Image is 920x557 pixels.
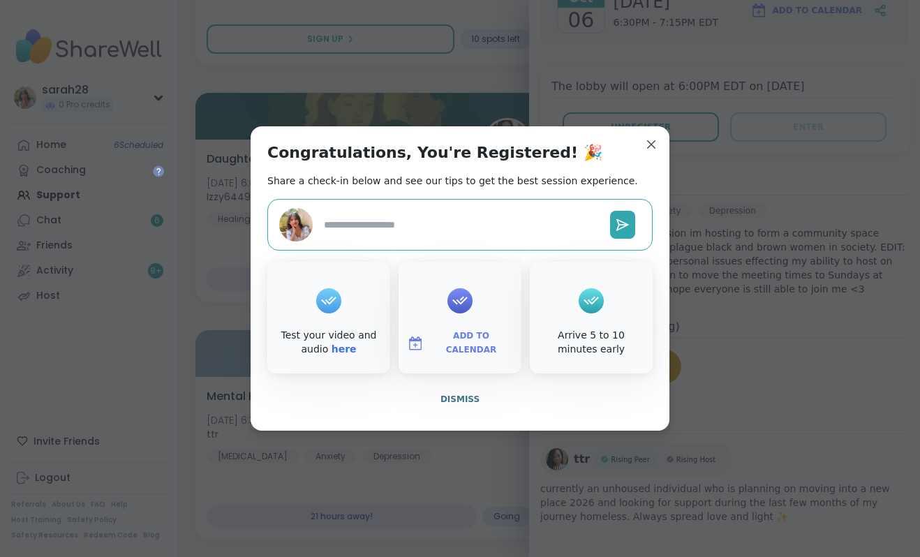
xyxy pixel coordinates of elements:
[267,143,602,163] h1: Congratulations, You're Registered! 🎉
[332,343,357,355] a: here
[440,394,480,404] span: Dismiss
[153,165,164,177] iframe: Spotlight
[533,329,650,356] div: Arrive 5 to 10 minutes early
[279,208,313,242] img: sarah28
[267,174,638,188] h2: Share a check-in below and see our tips to get the best session experience.
[401,329,519,358] button: Add to Calendar
[407,335,424,352] img: ShareWell Logomark
[429,329,513,357] span: Add to Calendar
[267,385,653,414] button: Dismiss
[270,329,387,356] div: Test your video and audio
